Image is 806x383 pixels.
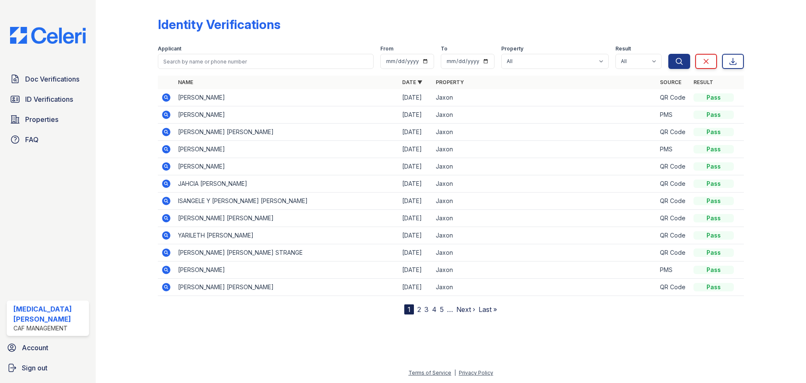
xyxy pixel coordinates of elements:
[693,145,734,153] div: Pass
[399,261,432,279] td: [DATE]
[402,79,422,85] a: Date ▼
[7,111,89,128] a: Properties
[424,305,429,314] a: 3
[432,158,657,175] td: Jaxon
[175,193,399,210] td: ISANGELE Y [PERSON_NAME] [PERSON_NAME]
[399,106,432,124] td: [DATE]
[417,305,421,314] a: 2
[175,175,399,193] td: JAHCIA [PERSON_NAME]
[432,141,657,158] td: Jaxon
[399,193,432,210] td: [DATE]
[399,89,432,106] td: [DATE]
[399,158,432,175] td: [DATE]
[459,370,493,376] a: Privacy Policy
[25,74,79,84] span: Doc Verifications
[657,227,690,244] td: QR Code
[657,261,690,279] td: PMS
[693,180,734,188] div: Pass
[454,370,456,376] div: |
[175,158,399,175] td: [PERSON_NAME]
[615,45,631,52] label: Result
[158,54,374,69] input: Search by name or phone number
[441,45,447,52] label: To
[657,175,690,193] td: QR Code
[22,343,48,353] span: Account
[432,279,657,296] td: Jaxon
[432,227,657,244] td: Jaxon
[158,17,280,32] div: Identity Verifications
[432,210,657,227] td: Jaxon
[175,227,399,244] td: YARILETH [PERSON_NAME]
[175,261,399,279] td: [PERSON_NAME]
[693,111,734,119] div: Pass
[175,106,399,124] td: [PERSON_NAME]
[13,324,86,333] div: CAF Management
[399,175,432,193] td: [DATE]
[432,193,657,210] td: Jaxon
[178,79,193,85] a: Name
[657,106,690,124] td: PMS
[175,89,399,106] td: [PERSON_NAME]
[657,124,690,141] td: QR Code
[436,79,464,85] a: Property
[25,114,58,124] span: Properties
[440,305,444,314] a: 5
[660,79,681,85] a: Source
[3,359,92,376] a: Sign out
[432,124,657,141] td: Jaxon
[3,339,92,356] a: Account
[693,283,734,291] div: Pass
[432,106,657,124] td: Jaxon
[693,93,734,102] div: Pass
[380,45,393,52] label: From
[404,304,414,314] div: 1
[399,124,432,141] td: [DATE]
[408,370,451,376] a: Terms of Service
[693,79,713,85] a: Result
[657,244,690,261] td: QR Code
[399,210,432,227] td: [DATE]
[432,305,437,314] a: 4
[447,304,453,314] span: …
[657,210,690,227] td: QR Code
[25,135,39,145] span: FAQ
[399,227,432,244] td: [DATE]
[7,131,89,148] a: FAQ
[693,162,734,171] div: Pass
[693,128,734,136] div: Pass
[693,197,734,205] div: Pass
[175,124,399,141] td: [PERSON_NAME] [PERSON_NAME]
[432,89,657,106] td: Jaxon
[399,279,432,296] td: [DATE]
[693,214,734,222] div: Pass
[479,305,497,314] a: Last »
[175,279,399,296] td: [PERSON_NAME] [PERSON_NAME]
[175,210,399,227] td: [PERSON_NAME] [PERSON_NAME]
[501,45,523,52] label: Property
[693,231,734,240] div: Pass
[7,91,89,108] a: ID Verifications
[25,94,73,104] span: ID Verifications
[22,363,47,373] span: Sign out
[13,304,86,324] div: [MEDICAL_DATA][PERSON_NAME]
[3,27,92,44] img: CE_Logo_Blue-a8612792a0a2168367f1c8372b55b34899dd931a85d93a1a3d3e32e68fde9ad4.png
[456,305,475,314] a: Next ›
[432,261,657,279] td: Jaxon
[657,279,690,296] td: QR Code
[7,71,89,87] a: Doc Verifications
[399,141,432,158] td: [DATE]
[399,244,432,261] td: [DATE]
[175,244,399,261] td: [PERSON_NAME] [PERSON_NAME] STRANGE
[657,89,690,106] td: QR Code
[693,266,734,274] div: Pass
[657,193,690,210] td: QR Code
[657,158,690,175] td: QR Code
[432,175,657,193] td: Jaxon
[693,248,734,257] div: Pass
[432,244,657,261] td: Jaxon
[158,45,181,52] label: Applicant
[657,141,690,158] td: PMS
[175,141,399,158] td: [PERSON_NAME]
